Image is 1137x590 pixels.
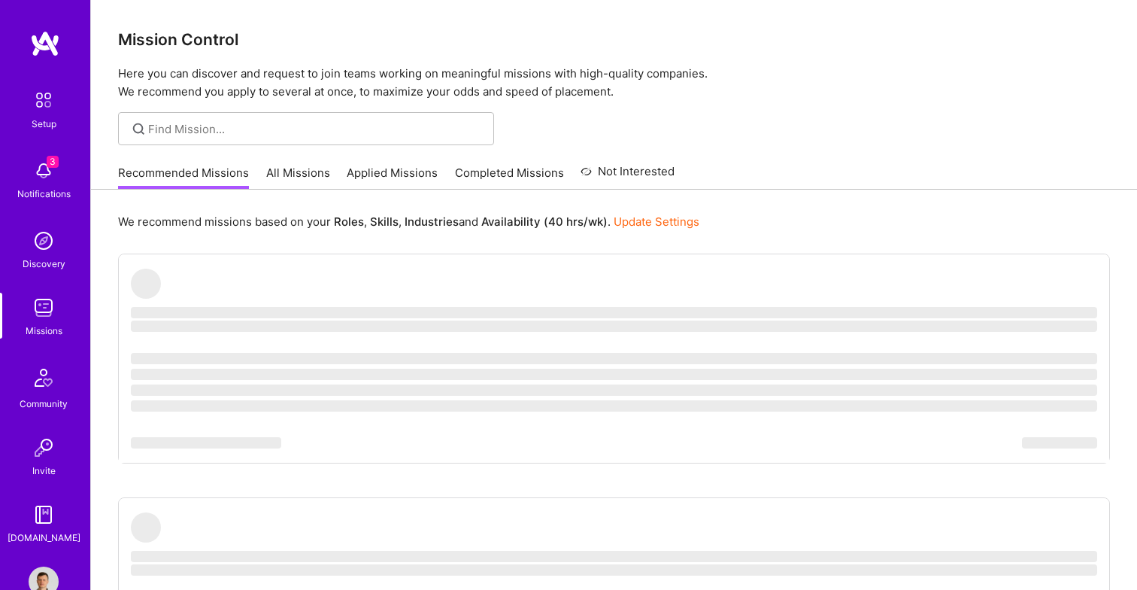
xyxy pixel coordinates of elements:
div: Invite [32,463,56,479]
div: Notifications [17,186,71,202]
a: All Missions [266,165,330,190]
a: Recommended Missions [118,165,249,190]
a: Update Settings [614,214,699,229]
span: 3 [47,156,59,168]
p: Here you can discover and request to join teams working on meaningful missions with high-quality ... [118,65,1110,101]
img: logo [30,30,60,57]
img: Community [26,360,62,396]
div: Missions [26,323,62,339]
b: Availability (40 hrs/wk) [481,214,608,229]
div: [DOMAIN_NAME] [8,530,80,546]
b: Roles [334,214,364,229]
a: Completed Missions [455,165,564,190]
b: Industries [405,214,459,229]
div: Community [20,396,68,412]
img: teamwork [29,293,59,323]
a: Not Interested [581,163,675,190]
i: icon SearchGrey [130,120,147,138]
img: guide book [29,500,59,530]
h3: Mission Control [118,30,1110,49]
img: setup [28,84,59,116]
a: Applied Missions [347,165,438,190]
p: We recommend missions based on your , , and . [118,214,699,230]
img: bell [29,156,59,186]
img: discovery [29,226,59,256]
input: Find Mission... [148,121,483,137]
div: Discovery [23,256,65,272]
b: Skills [370,214,399,229]
img: Invite [29,433,59,463]
div: Setup [32,116,56,132]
